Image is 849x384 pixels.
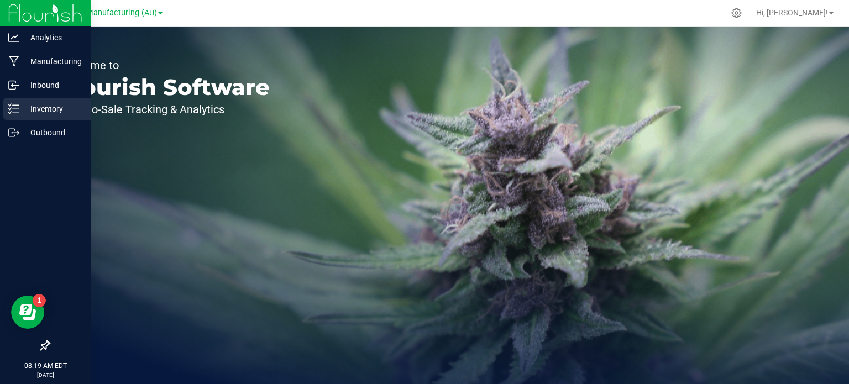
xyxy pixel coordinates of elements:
[8,56,19,67] inline-svg: Manufacturing
[8,32,19,43] inline-svg: Analytics
[5,361,86,371] p: 08:19 AM EDT
[5,371,86,379] p: [DATE]
[8,127,19,138] inline-svg: Outbound
[64,8,157,18] span: Stash Manufacturing (AU)
[19,78,86,92] p: Inbound
[60,104,270,115] p: Seed-to-Sale Tracking & Analytics
[756,8,828,17] span: Hi, [PERSON_NAME]!
[11,296,44,329] iframe: Resource center
[8,80,19,91] inline-svg: Inbound
[8,103,19,114] inline-svg: Inventory
[19,102,86,115] p: Inventory
[33,294,46,307] iframe: Resource center unread badge
[60,76,270,98] p: Flourish Software
[60,60,270,71] p: Welcome to
[19,55,86,68] p: Manufacturing
[19,126,86,139] p: Outbound
[19,31,86,44] p: Analytics
[730,8,743,18] div: Manage settings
